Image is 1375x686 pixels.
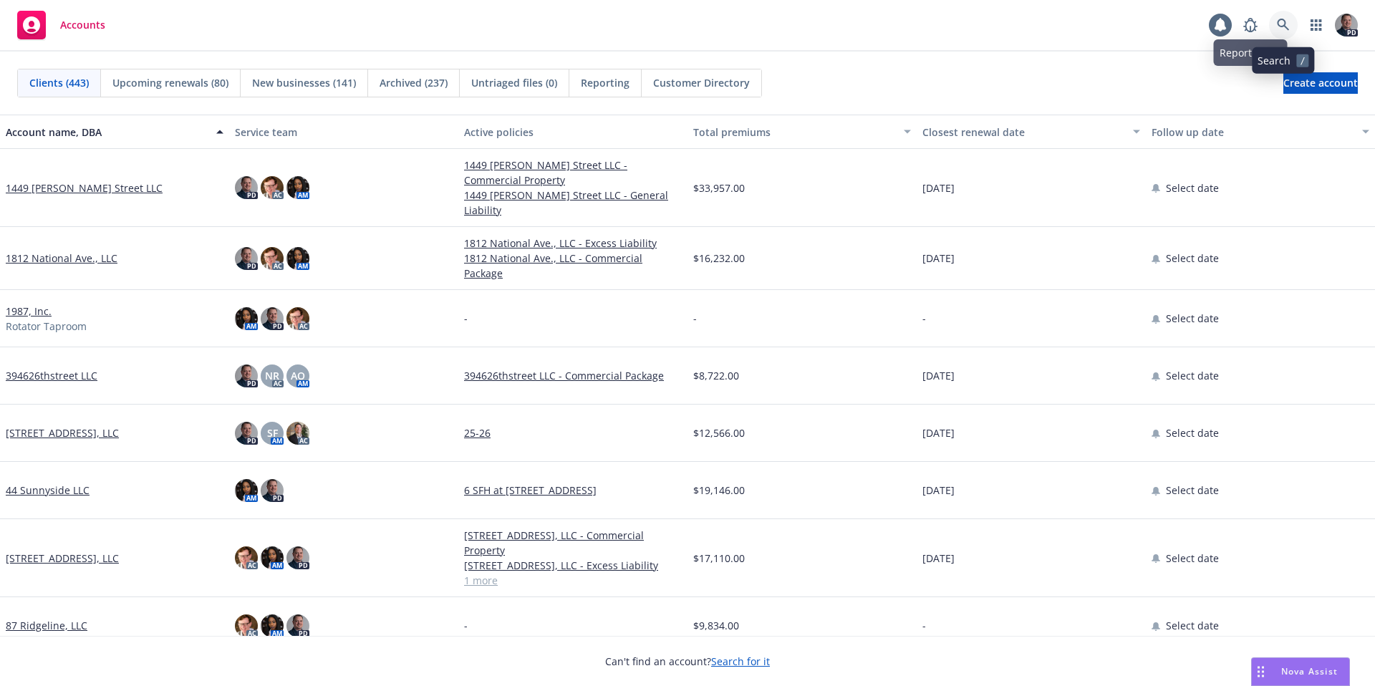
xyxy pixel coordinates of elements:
[235,307,258,330] img: photo
[261,307,284,330] img: photo
[6,304,52,319] a: 1987, Inc.
[235,247,258,270] img: photo
[235,125,453,140] div: Service team
[291,368,305,383] span: AO
[1166,251,1219,266] span: Select date
[1335,14,1358,37] img: photo
[286,307,309,330] img: photo
[1146,115,1375,149] button: Follow up date
[286,614,309,637] img: photo
[252,75,356,90] span: New businesses (141)
[6,618,87,633] a: 87 Ridgeline, LLC
[1166,551,1219,566] span: Select date
[286,176,309,199] img: photo
[1166,368,1219,383] span: Select date
[1166,618,1219,633] span: Select date
[922,180,955,195] span: [DATE]
[60,19,105,31] span: Accounts
[286,546,309,569] img: photo
[261,614,284,637] img: photo
[235,546,258,569] img: photo
[6,551,119,566] a: [STREET_ADDRESS], LLC
[1166,180,1219,195] span: Select date
[693,311,697,326] span: -
[693,551,745,566] span: $17,110.00
[286,247,309,270] img: photo
[261,176,284,199] img: photo
[922,483,955,498] span: [DATE]
[261,479,284,502] img: photo
[235,176,258,199] img: photo
[1236,11,1265,39] a: Report a Bug
[464,368,682,383] a: 394626thstreet LLC - Commercial Package
[653,75,750,90] span: Customer Directory
[1166,425,1219,440] span: Select date
[229,115,458,149] button: Service team
[693,483,745,498] span: $19,146.00
[1283,69,1358,97] span: Create account
[693,618,739,633] span: $9,834.00
[464,188,682,218] a: 1449 [PERSON_NAME] Street LLC - General Liability
[1283,72,1358,94] a: Create account
[235,614,258,637] img: photo
[1269,11,1298,39] a: Search
[1152,125,1354,140] div: Follow up date
[693,180,745,195] span: $33,957.00
[1252,658,1270,685] div: Drag to move
[235,479,258,502] img: photo
[6,319,87,334] span: Rotator Taproom
[711,654,770,668] a: Search for it
[235,364,258,387] img: photo
[6,425,119,440] a: [STREET_ADDRESS], LLC
[1166,311,1219,326] span: Select date
[261,546,284,569] img: photo
[1166,483,1219,498] span: Select date
[261,247,284,270] img: photo
[922,368,955,383] span: [DATE]
[29,75,89,90] span: Clients (443)
[605,654,770,669] span: Can't find an account?
[6,180,163,195] a: 1449 [PERSON_NAME] Street LLC
[464,311,468,326] span: -
[464,573,682,588] a: 1 more
[464,618,468,633] span: -
[693,125,895,140] div: Total premiums
[380,75,448,90] span: Archived (237)
[286,422,309,445] img: photo
[1302,11,1331,39] a: Switch app
[693,368,739,383] span: $8,722.00
[6,368,97,383] a: 394626thstreet LLC
[464,483,682,498] a: 6 SFH at [STREET_ADDRESS]
[464,251,682,281] a: 1812 National Ave., LLC - Commercial Package
[693,425,745,440] span: $12,566.00
[235,422,258,445] img: photo
[464,125,682,140] div: Active policies
[581,75,629,90] span: Reporting
[1281,665,1338,677] span: Nova Assist
[458,115,687,149] button: Active policies
[922,251,955,266] span: [DATE]
[267,425,278,440] span: SF
[6,125,208,140] div: Account name, DBA
[922,618,926,633] span: -
[922,311,926,326] span: -
[922,425,955,440] span: [DATE]
[464,236,682,251] a: 1812 National Ave., LLC - Excess Liability
[464,528,682,558] a: [STREET_ADDRESS], LLC - Commercial Property
[922,125,1124,140] div: Closest renewal date
[6,483,90,498] a: 44 Sunnyside LLC
[922,551,955,566] span: [DATE]
[6,251,117,266] a: 1812 National Ave., LLC
[471,75,557,90] span: Untriaged files (0)
[112,75,228,90] span: Upcoming renewals (80)
[1251,657,1350,686] button: Nova Assist
[464,425,682,440] a: 25-26
[693,251,745,266] span: $16,232.00
[687,115,917,149] button: Total premiums
[265,368,279,383] span: NR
